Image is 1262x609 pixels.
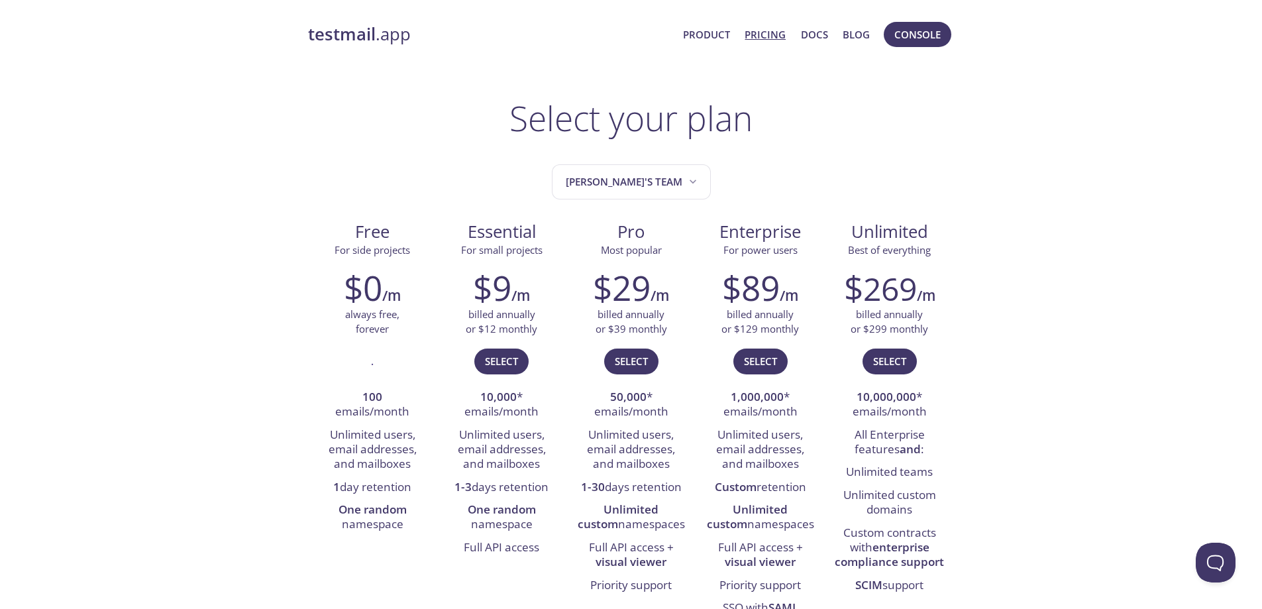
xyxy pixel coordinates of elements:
li: day retention [318,476,427,499]
span: Select [615,353,648,370]
button: Console [884,22,951,47]
li: Unlimited users, email addresses, and mailboxes [706,424,815,476]
li: emails/month [318,386,427,424]
a: Pricing [745,26,786,43]
span: Enterprise [706,221,814,243]
h2: $0 [344,268,382,307]
p: always free, forever [345,307,399,336]
span: Select [744,353,777,370]
strong: One random [468,502,536,517]
strong: 1-3 [454,479,472,494]
strong: 50,000 [610,389,647,404]
p: billed annually or $39 monthly [596,307,667,336]
li: * emails/month [447,386,556,424]
strong: 100 [362,389,382,404]
li: namespace [447,499,556,537]
li: * emails/month [576,386,686,424]
span: Select [485,353,518,370]
li: Priority support [706,575,815,597]
strong: 1-30 [581,479,605,494]
h2: $89 [722,268,780,307]
strong: and [900,441,921,457]
li: retention [706,476,815,499]
strong: 10,000 [480,389,517,404]
li: * emails/month [706,386,815,424]
li: namespaces [576,499,686,537]
li: Full API access + [576,537,686,575]
li: Unlimited users, email addresses, and mailboxes [576,424,686,476]
li: Priority support [576,575,686,597]
h6: /m [917,284,935,307]
button: Luyba's team [552,164,711,199]
button: Select [604,349,658,374]
h6: /m [511,284,530,307]
h2: $29 [593,268,651,307]
strong: Custom [715,479,757,494]
span: Best of everything [848,243,931,256]
iframe: Help Scout Beacon - Open [1196,543,1236,582]
p: billed annually or $299 monthly [851,307,928,336]
span: For side projects [335,243,410,256]
strong: SCIM [855,577,882,592]
strong: visual viewer [725,554,796,569]
li: namespaces [706,499,815,537]
li: All Enterprise features : [835,424,944,462]
li: Custom contracts with [835,522,944,575]
li: namespace [318,499,427,537]
button: Select [863,349,917,374]
p: billed annually or $12 monthly [466,307,537,336]
li: Unlimited users, email addresses, and mailboxes [318,424,427,476]
p: billed annually or $129 monthly [721,307,799,336]
li: support [835,575,944,597]
strong: 10,000,000 [857,389,916,404]
strong: 1,000,000 [731,389,784,404]
a: Docs [801,26,828,43]
span: For small projects [461,243,543,256]
h2: $9 [473,268,511,307]
h6: /m [780,284,798,307]
li: * emails/month [835,386,944,424]
strong: testmail [308,23,376,46]
li: Full API access + [706,537,815,575]
strong: visual viewer [596,554,666,569]
span: Essential [448,221,556,243]
h6: /m [651,284,669,307]
strong: Unlimited custom [578,502,659,531]
li: Unlimited custom domains [835,484,944,522]
a: Blog [843,26,870,43]
li: Unlimited users, email addresses, and mailboxes [447,424,556,476]
span: For power users [723,243,798,256]
a: testmail.app [308,23,673,46]
span: Select [873,353,906,370]
span: [PERSON_NAME]'s team [566,173,700,191]
span: Free [319,221,427,243]
li: days retention [447,476,556,499]
span: Console [894,26,941,43]
button: Select [733,349,788,374]
h2: $ [844,268,917,307]
span: Pro [577,221,685,243]
strong: enterprise compliance support [835,539,944,569]
strong: 1 [333,479,340,494]
strong: One random [339,502,407,517]
li: Full API access [447,537,556,559]
li: days retention [576,476,686,499]
h1: Select your plan [509,98,753,138]
strong: Unlimited custom [707,502,788,531]
span: Unlimited [851,220,928,243]
h6: /m [382,284,401,307]
span: Most popular [601,243,662,256]
a: Product [683,26,730,43]
button: Select [474,349,529,374]
li: Unlimited teams [835,461,944,484]
span: 269 [863,267,917,310]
